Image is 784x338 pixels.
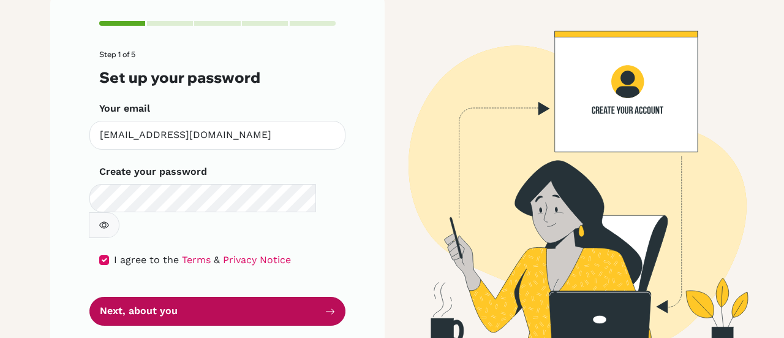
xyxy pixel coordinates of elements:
button: Next, about you [89,297,345,326]
a: Privacy Notice [223,254,291,266]
h3: Set up your password [99,69,336,86]
span: & [214,254,220,266]
a: Terms [182,254,211,266]
input: Insert your email* [89,121,345,150]
span: I agree to the [114,254,179,266]
span: Step 1 of 5 [99,50,135,59]
label: Your email [99,101,150,116]
label: Create your password [99,164,207,179]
